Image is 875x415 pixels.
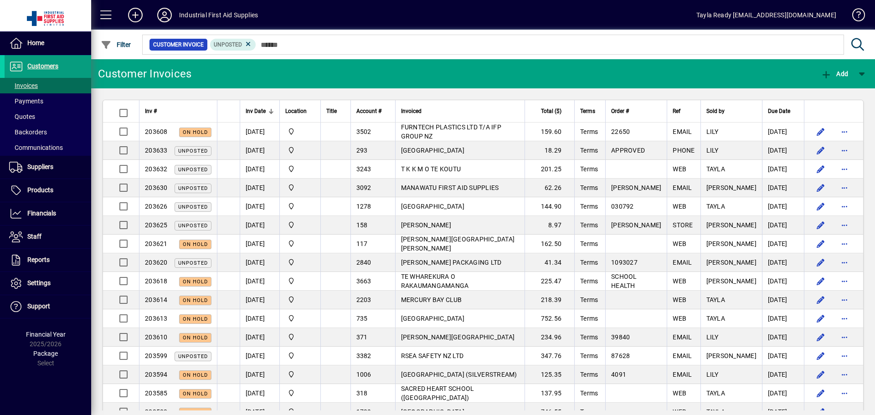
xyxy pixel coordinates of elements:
span: Terms [580,333,598,341]
span: MANAWATU FIRST AID SUPPLIES [401,184,499,191]
span: Customers [27,62,58,70]
span: 293 [356,147,368,154]
span: Customer Invoice [153,40,204,49]
a: Settings [5,272,91,295]
button: More options [837,199,852,214]
td: [DATE] [762,309,804,328]
td: [DATE] [240,123,279,141]
td: [DATE] [240,216,279,235]
span: 203618 [145,277,168,285]
button: More options [837,274,852,288]
span: 203630 [145,184,168,191]
span: WEB [673,240,686,247]
span: Unposted [178,204,208,210]
span: [PERSON_NAME][GEOGRAPHIC_DATA] [401,333,515,341]
span: [PERSON_NAME] [706,184,757,191]
span: 203610 [145,333,168,341]
button: More options [837,386,852,400]
span: 203608 [145,128,168,135]
button: Edit [813,330,828,344]
span: TAYLA [706,165,725,173]
span: INDUSTRIAL FIRST AID SUPPLIES LTD [285,201,315,211]
span: Terms [580,352,598,359]
span: 203621 [145,240,168,247]
button: Add [121,7,150,23]
td: [DATE] [240,141,279,160]
span: [PERSON_NAME] [611,184,661,191]
span: INDUSTRIAL FIRST AID SUPPLIES LTD [285,164,315,174]
button: Edit [813,311,828,326]
td: 225.47 [525,272,574,291]
span: 3502 [356,128,371,135]
span: [GEOGRAPHIC_DATA] (SILVERSTREAM) [401,371,517,378]
td: [DATE] [762,197,804,216]
span: Quotes [9,113,35,120]
td: [DATE] [240,160,279,179]
span: 1006 [356,371,371,378]
span: EMAIL [673,371,692,378]
span: On hold [183,129,208,135]
td: [DATE] [762,347,804,365]
td: [DATE] [762,272,804,291]
span: INDUSTRIAL FIRST AID SUPPLIES LTD [285,145,315,155]
span: 203599 [145,352,168,359]
div: Due Date [768,106,798,116]
span: 3663 [356,277,371,285]
td: 137.95 [525,384,574,403]
span: 1278 [356,203,371,210]
span: EMAIL [673,184,692,191]
div: Location [285,106,315,116]
td: 162.50 [525,235,574,253]
div: Tayla Ready [EMAIL_ADDRESS][DOMAIN_NAME] [696,8,836,22]
td: [DATE] [240,272,279,291]
span: TE WHAREKURA O RAKAUMANGAMANGA [401,273,469,289]
a: Products [5,179,91,202]
td: 18.29 [525,141,574,160]
td: [DATE] [762,160,804,179]
span: [PERSON_NAME] [401,221,451,229]
td: [DATE] [240,384,279,403]
td: 144.90 [525,197,574,216]
span: LILY [706,371,719,378]
span: TAYLA [706,315,725,322]
span: Terms [580,389,598,397]
span: 735 [356,315,368,322]
div: Industrial First Aid Supplies [179,8,258,22]
span: On hold [183,279,208,285]
span: [PERSON_NAME][GEOGRAPHIC_DATA][PERSON_NAME] [401,236,515,252]
span: Order # [611,106,629,116]
span: 203594 [145,371,168,378]
a: Financials [5,202,91,225]
div: Inv # [145,106,211,116]
span: Terms [580,277,598,285]
span: INDUSTRIAL FIRST AID SUPPLIES LTD [285,220,315,230]
span: 203620 [145,259,168,266]
td: [DATE] [240,347,279,365]
button: Edit [813,367,828,382]
span: Financials [27,210,56,217]
span: Total ($) [541,106,561,116]
span: SCHOOL HEALTH [611,273,637,289]
td: [DATE] [762,123,804,141]
button: Edit [813,274,828,288]
span: Staff [27,233,41,240]
span: LILY [706,333,719,341]
td: [DATE] [240,328,279,347]
button: Edit [813,255,828,270]
span: 203625 [145,221,168,229]
span: Settings [27,279,51,287]
span: Financial Year [26,331,66,338]
span: SACRED HEART SCHOOL ([GEOGRAPHIC_DATA]) [401,385,474,401]
td: [DATE] [240,235,279,253]
span: Home [27,39,44,46]
span: 158 [356,221,368,229]
button: Edit [813,292,828,307]
span: [GEOGRAPHIC_DATA] [401,203,464,210]
td: [DATE] [762,291,804,309]
span: On hold [183,297,208,303]
span: INDUSTRIAL FIRST AID SUPPLIES LTD [285,127,315,137]
span: Payments [9,97,43,105]
span: INDUSTRIAL FIRST AID SUPPLIES LTD [285,388,315,398]
span: 2840 [356,259,371,266]
span: On hold [183,241,208,247]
